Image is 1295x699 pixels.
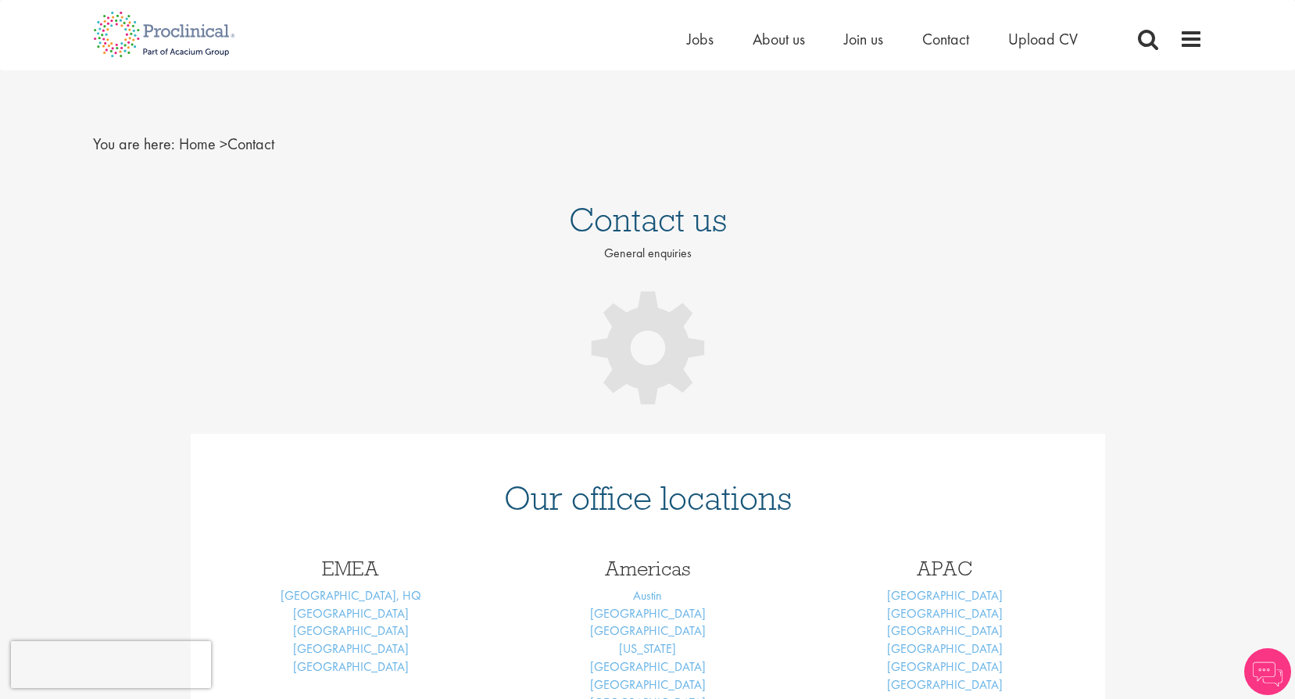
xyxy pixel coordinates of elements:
span: > [220,134,227,154]
a: [GEOGRAPHIC_DATA] [590,658,706,675]
a: [GEOGRAPHIC_DATA] [293,605,409,622]
a: Austin [633,587,662,604]
a: Join us [844,29,883,49]
span: Contact [179,134,274,154]
a: [GEOGRAPHIC_DATA] [590,605,706,622]
a: [GEOGRAPHIC_DATA] [887,622,1003,639]
h3: Americas [511,558,785,579]
img: Chatbot [1244,648,1291,695]
a: [GEOGRAPHIC_DATA] [293,622,409,639]
a: [GEOGRAPHIC_DATA] [887,640,1003,657]
a: [GEOGRAPHIC_DATA] [590,622,706,639]
a: [US_STATE] [619,640,676,657]
a: [GEOGRAPHIC_DATA] [293,640,409,657]
a: [GEOGRAPHIC_DATA] [590,676,706,693]
iframe: reCAPTCHA [11,641,211,688]
a: Contact [922,29,969,49]
a: Jobs [687,29,714,49]
a: [GEOGRAPHIC_DATA] [887,676,1003,693]
a: [GEOGRAPHIC_DATA] [293,658,409,675]
a: About us [753,29,805,49]
a: [GEOGRAPHIC_DATA] [887,587,1003,604]
h3: EMEA [214,558,488,579]
h1: Our office locations [214,481,1082,515]
a: breadcrumb link to Home [179,134,216,154]
a: [GEOGRAPHIC_DATA], HQ [281,587,421,604]
h3: APAC [808,558,1082,579]
span: You are here: [93,134,175,154]
a: Upload CV [1008,29,1078,49]
a: [GEOGRAPHIC_DATA] [887,605,1003,622]
a: [GEOGRAPHIC_DATA] [887,658,1003,675]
